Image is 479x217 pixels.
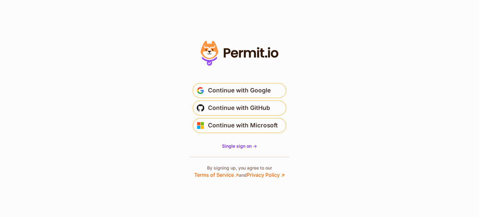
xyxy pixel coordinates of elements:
span: Continue with Microsoft [208,121,278,131]
button: Continue with Microsoft [193,118,286,133]
button: Continue with GitHub [193,101,286,116]
a: Terms of Service ↗ [194,172,239,178]
span: Continue with GitHub [208,103,270,113]
a: Single sign on -> [222,143,257,149]
span: Continue with Google [208,86,271,96]
button: Continue with Google [193,83,286,98]
a: Privacy Policy ↗ [247,172,285,178]
p: By signing up, you agree to our and [194,165,285,179]
span: Single sign on -> [222,143,257,149]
